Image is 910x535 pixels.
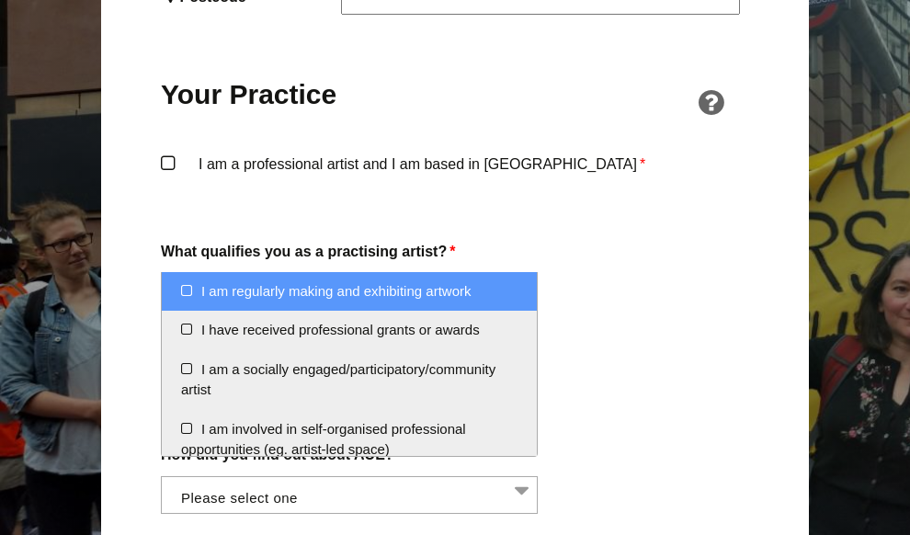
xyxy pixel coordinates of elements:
h2: Your Practice [161,76,337,112]
label: What qualifies you as a practising artist? [161,239,749,264]
li: I am regularly making and exhibiting artwork [162,272,537,312]
li: I am a socially engaged/participatory/community artist [162,350,537,410]
label: I am a professional artist and I am based in [GEOGRAPHIC_DATA] [161,152,749,207]
li: I am involved in self-organised professional opportunities (eg. artist-led space) [162,410,537,470]
li: I have received professional grants or awards [162,311,537,350]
